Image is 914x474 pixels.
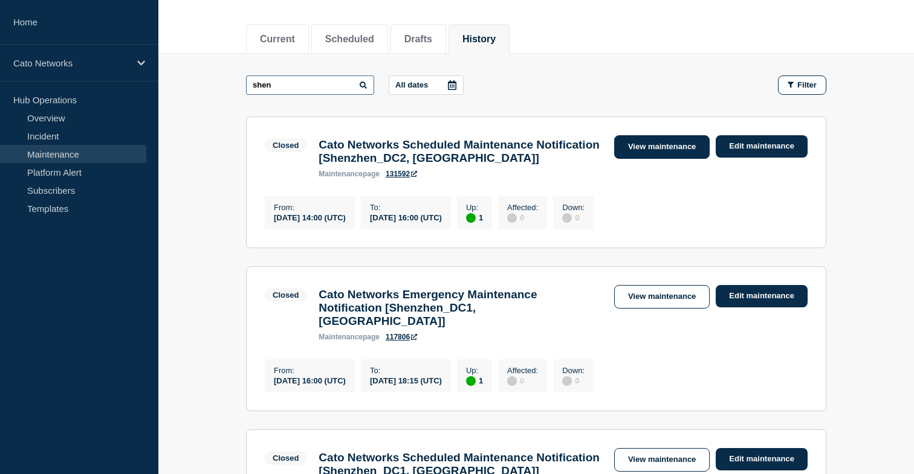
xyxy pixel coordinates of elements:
div: [DATE] 16:00 (UTC) [274,375,346,385]
p: From : [274,203,346,212]
div: 0 [507,375,538,386]
a: Edit maintenance [716,285,808,307]
a: 117806 [386,333,417,341]
p: To : [370,203,442,212]
a: View maintenance [614,285,710,309]
div: 0 [562,212,585,223]
div: 0 [507,212,538,223]
div: Closed [273,453,299,463]
button: All dates [389,75,464,95]
div: disabled [562,213,572,223]
a: View maintenance [614,448,710,472]
p: page [319,333,380,341]
p: Affected : [507,366,538,375]
div: 1 [466,212,483,223]
div: disabled [507,376,517,386]
p: Up : [466,366,483,375]
span: maintenance [319,170,363,178]
p: Down : [562,366,585,375]
div: [DATE] 18:15 (UTC) [370,375,442,385]
div: [DATE] 16:00 (UTC) [370,212,442,222]
div: disabled [507,213,517,223]
a: 131592 [386,170,417,178]
p: To : [370,366,442,375]
h3: Cato Networks Scheduled Maintenance Notification [Shenzhen_DC2, [GEOGRAPHIC_DATA]] [319,138,602,165]
div: disabled [562,376,572,386]
div: [DATE] 14:00 (UTC) [274,212,346,222]
p: All dates [395,80,428,89]
a: View maintenance [614,135,710,159]
p: From : [274,366,346,375]
div: Closed [273,290,299,299]
h3: Cato Networks Emergency Maintenance Notification [Shenzhen_DC1, [GEOGRAPHIC_DATA]] [319,288,602,328]
p: Up : [466,203,483,212]
button: Filter [778,75,826,95]
div: up [466,376,476,386]
div: up [466,213,476,223]
a: Edit maintenance [716,135,808,158]
button: Drafts [404,34,432,45]
span: Filter [797,80,817,89]
p: Cato Networks [13,58,129,68]
a: Edit maintenance [716,448,808,470]
p: page [319,170,380,178]
div: 0 [562,375,585,386]
p: Down : [562,203,585,212]
input: Search maintenances [246,75,374,95]
span: maintenance [319,333,363,341]
button: Current [260,34,295,45]
button: Scheduled [325,34,374,45]
button: History [462,34,496,45]
p: Affected : [507,203,538,212]
div: Closed [273,141,299,150]
div: 1 [466,375,483,386]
